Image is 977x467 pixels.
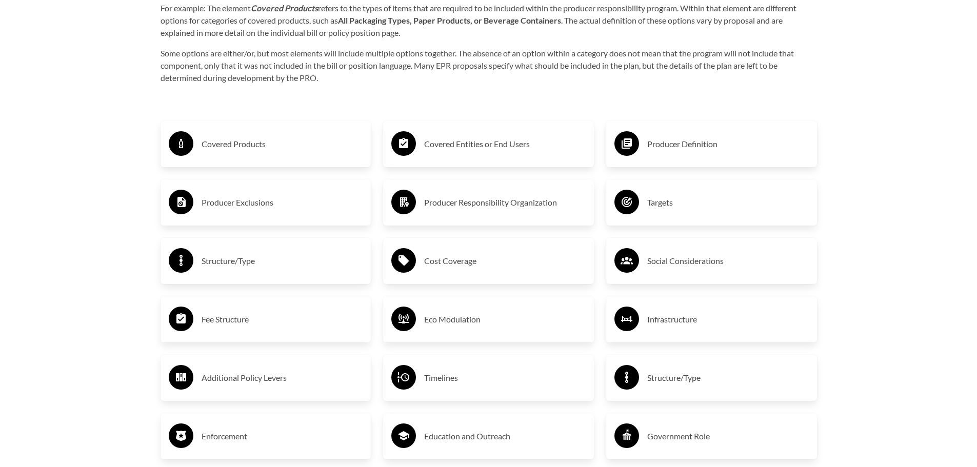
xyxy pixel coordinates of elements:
h3: Producer Definition [647,136,809,152]
h3: Timelines [424,370,586,386]
h3: Social Considerations [647,253,809,269]
h3: Covered Entities or End Users [424,136,586,152]
h3: Targets [647,194,809,211]
h3: Covered Products [202,136,363,152]
strong: All Packaging Types, Paper Products, or Beverage Containers [338,15,561,25]
h3: Producer Exclusions [202,194,363,211]
h3: Education and Outreach [424,428,586,444]
p: Some options are either/or, but most elements will include multiple options together. The absence... [161,47,817,84]
h3: Additional Policy Levers [202,370,363,386]
h3: Infrastructure [647,311,809,328]
h3: Fee Structure [202,311,363,328]
h3: Structure/Type [202,253,363,269]
h3: Producer Responsibility Organization [424,194,586,211]
h3: Cost Coverage [424,253,586,269]
h3: Eco Modulation [424,311,586,328]
h3: Government Role [647,428,809,444]
h3: Structure/Type [647,370,809,386]
h3: Enforcement [202,428,363,444]
p: For example: The element refers to the types of items that are required to be included within the... [161,2,817,39]
strong: Covered Products [251,3,318,13]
